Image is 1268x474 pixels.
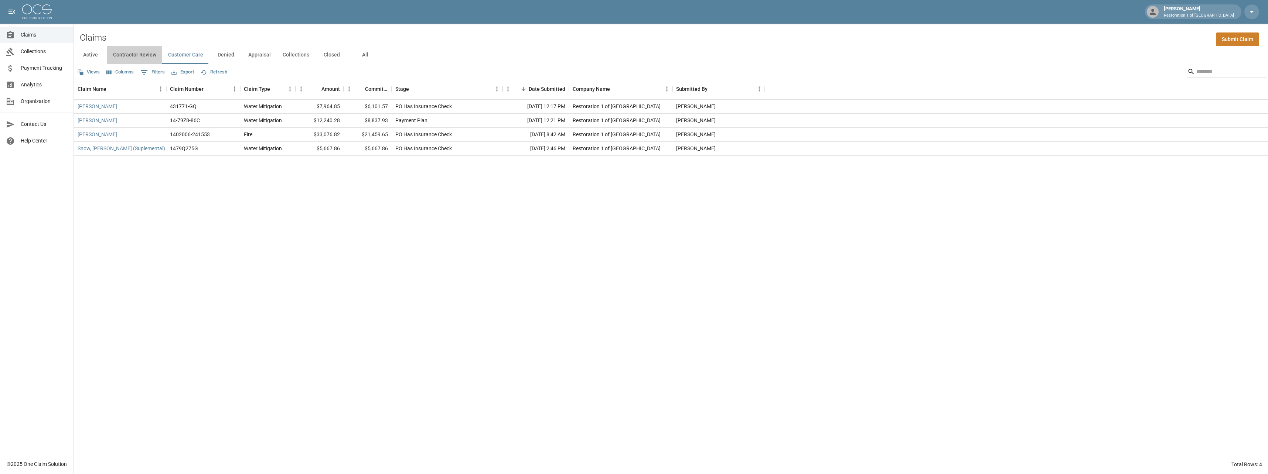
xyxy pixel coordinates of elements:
div: [DATE] 8:42 AM [502,128,569,142]
div: PO Has Insurance Check [395,103,452,110]
div: $8,837.93 [344,114,392,128]
button: Sort [518,84,529,94]
div: $6,101.57 [344,100,392,114]
div: Stage [395,79,409,99]
div: [PERSON_NAME] [1161,5,1237,18]
div: $33,076.82 [296,128,344,142]
div: Payment Plan [395,117,427,124]
div: Water Mitigation [244,145,282,152]
a: [PERSON_NAME] [78,131,117,138]
div: Fire [244,131,252,138]
div: 431771-GQ [170,103,197,110]
button: Menu [491,83,502,95]
div: Amanda Murry [676,131,716,138]
button: Contractor Review [107,46,162,64]
button: Closed [315,46,348,64]
button: Menu [284,83,296,95]
div: Company Name [573,79,610,99]
div: Restoration 1 of Evansville [573,145,661,152]
button: Menu [229,83,240,95]
button: open drawer [4,4,19,19]
button: Active [74,46,107,64]
div: Amanda Murry [676,145,716,152]
button: Menu [296,83,307,95]
div: Search [1187,66,1267,79]
button: Sort [355,84,365,94]
button: Views [75,66,102,78]
div: Water Mitigation [244,117,282,124]
a: Snow, [PERSON_NAME] (Suplemental) [78,145,165,152]
button: Menu [344,83,355,95]
h2: Claims [80,32,106,43]
div: [DATE] 2:46 PM [502,142,569,156]
div: Amanda Murry [676,103,716,110]
div: $7,964.85 [296,100,344,114]
button: All [348,46,382,64]
span: Organization [21,97,68,105]
button: Sort [708,84,718,94]
div: Date Submitted [502,79,569,99]
div: $21,459.65 [344,128,392,142]
div: [DATE] 12:21 PM [502,114,569,128]
button: Menu [502,83,514,95]
div: 1479Q275G [170,145,198,152]
span: Help Center [21,137,68,145]
div: Claim Name [74,79,166,99]
span: Contact Us [21,120,68,128]
img: ocs-logo-white-transparent.png [22,4,52,19]
div: $5,667.86 [296,142,344,156]
div: Total Rows: 4 [1231,461,1262,468]
div: Submitted By [672,79,765,99]
div: 14-79Z8-86C [170,117,200,124]
div: Restoration 1 of Evansville [573,103,661,110]
div: Stage [392,79,502,99]
div: Restoration 1 of Evansville [573,131,661,138]
div: 1402006-241553 [170,131,210,138]
a: Submit Claim [1216,32,1259,46]
div: PO Has Insurance Check [395,145,452,152]
span: Claims [21,31,68,39]
div: Claim Name [78,79,106,99]
button: Sort [204,84,214,94]
button: Sort [610,84,620,94]
button: Collections [277,46,315,64]
button: Select columns [105,66,136,78]
span: Payment Tracking [21,64,68,72]
div: Submitted By [676,79,708,99]
button: Refresh [199,66,229,78]
div: Company Name [569,79,672,99]
button: Sort [409,84,419,94]
div: [DATE] 12:17 PM [502,100,569,114]
div: Claim Number [166,79,240,99]
div: Water Mitigation [244,103,282,110]
div: Claim Number [170,79,204,99]
button: Appraisal [242,46,277,64]
button: Export [170,66,196,78]
div: dynamic tabs [74,46,1268,64]
button: Customer Care [162,46,209,64]
button: Sort [270,84,280,94]
div: Committed Amount [365,79,388,99]
a: [PERSON_NAME] [78,117,117,124]
button: Denied [209,46,242,64]
span: Collections [21,48,68,55]
button: Sort [311,84,321,94]
div: Claim Type [240,79,296,99]
p: Restoration 1 of [GEOGRAPHIC_DATA] [1164,13,1234,19]
div: Amount [296,79,344,99]
button: Menu [155,83,166,95]
div: Amount [321,79,340,99]
div: © 2025 One Claim Solution [7,460,67,468]
div: Claim Type [244,79,270,99]
div: Amanda Murry [676,117,716,124]
div: $12,240.28 [296,114,344,128]
div: Restoration 1 of Evansville [573,117,661,124]
div: Committed Amount [344,79,392,99]
button: Menu [754,83,765,95]
div: Date Submitted [529,79,565,99]
a: [PERSON_NAME] [78,103,117,110]
button: Show filters [139,66,167,78]
div: $5,667.86 [344,142,392,156]
div: PO Has Insurance Check [395,131,452,138]
button: Menu [661,83,672,95]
